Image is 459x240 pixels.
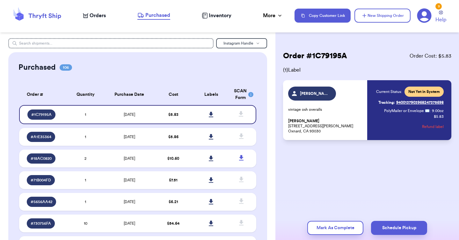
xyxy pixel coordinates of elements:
h2: Order # 1C79195A [283,51,347,61]
span: 10 [84,222,87,225]
span: 1 [85,135,86,139]
p: $ 5.83 [434,114,444,119]
span: [DATE] [124,157,135,160]
span: [PERSON_NAME] [288,119,319,124]
button: Schedule Pickup [371,221,427,235]
span: [DATE] [124,113,135,116]
span: 9.00 oz [432,108,444,113]
button: Mark As Complete [307,221,363,235]
span: # 18AC0820 [31,156,52,161]
a: Help [435,11,446,24]
span: Tracking: [378,100,395,105]
a: Inventory [202,12,231,19]
input: Search shipments... [8,38,214,48]
span: $ 5.86 [168,135,178,139]
span: 1 [85,113,86,116]
span: 1 [85,178,86,182]
button: New Shipping Order [354,9,411,23]
span: $ 54.64 [167,222,179,225]
div: SCAN Form [234,88,249,101]
span: Inventory [209,12,231,19]
a: 3 [417,8,432,23]
h2: Purchased [18,62,56,73]
span: # A1E35364 [31,134,51,139]
span: [DATE] [124,178,135,182]
a: Orders [83,12,106,19]
span: 2 [84,157,86,160]
span: $ 10.60 [167,157,179,160]
span: Not Yet in System [408,89,440,94]
th: Cost [154,84,192,105]
span: [DATE] [124,135,135,139]
button: Copy Customer Link [295,9,351,23]
span: Orders [90,12,106,19]
span: Purchased [145,11,170,19]
span: Current Status: [376,89,402,94]
div: 3 [435,3,442,10]
span: PolyMailer or Envelope ✉️ [384,109,430,113]
span: [DATE] [124,222,135,225]
div: More [263,12,283,19]
span: 106 [60,64,72,71]
span: $ 6.21 [169,200,178,204]
th: Purchase Date [105,84,154,105]
button: Instagram Handle [216,38,267,48]
p: [STREET_ADDRESS][PERSON_NAME] Oxnard, CA 93030 [288,118,363,134]
span: # 730756FA [31,221,51,226]
th: Quantity [67,84,105,105]
th: Labels [192,84,230,105]
span: [DATE] [124,200,135,204]
span: Order Cost: $ 5.83 [410,52,451,60]
button: Refund label [422,120,444,134]
span: $ 7.51 [169,178,178,182]
a: Tracking:9400137903968247375698 [378,97,444,108]
th: Order # [19,84,67,105]
a: Purchased [137,11,170,20]
span: [PERSON_NAME] [300,91,330,96]
span: Instagram Handle [223,41,253,45]
span: # 71B004FD [31,178,51,183]
span: ( 1 ) Label [283,66,451,74]
span: # 5656AA42 [31,199,52,204]
span: 1 [85,200,86,204]
span: Help [435,16,446,24]
p: vintage osh overalls [288,107,363,112]
span: # 1C79195A [31,112,52,117]
span: $ 5.83 [168,113,178,116]
span: : [430,108,431,113]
